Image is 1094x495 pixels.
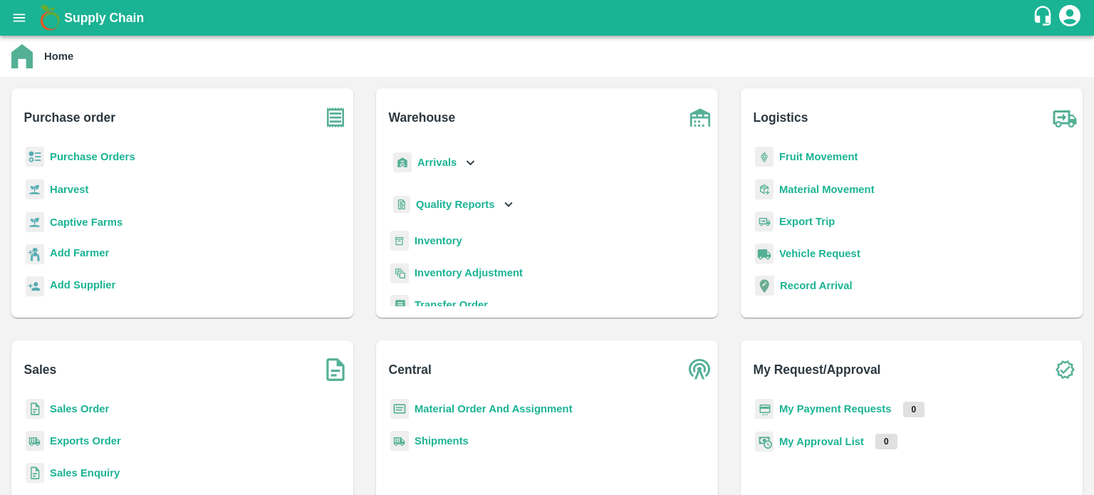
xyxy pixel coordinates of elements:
[50,435,121,447] a: Exports Order
[50,467,120,479] a: Sales Enquiry
[26,179,44,200] img: harvest
[26,212,44,233] img: harvest
[780,280,853,291] a: Record Arrival
[755,276,774,296] img: recordArrival
[754,360,881,380] b: My Request/Approval
[390,231,409,251] img: whInventory
[393,152,412,173] img: whArrival
[903,402,925,417] p: 0
[1047,352,1083,387] img: check
[755,399,773,420] img: payment
[755,431,773,452] img: approval
[875,434,897,449] p: 0
[779,151,858,162] a: Fruit Movement
[390,263,409,283] img: inventory
[3,1,36,34] button: open drawer
[779,403,892,415] a: My Payment Requests
[1032,5,1057,31] div: customer-support
[1047,100,1083,135] img: truck
[779,248,860,259] a: Vehicle Request
[393,196,410,214] img: qualityReport
[318,100,353,135] img: purchase
[779,216,835,227] a: Export Trip
[50,245,109,264] a: Add Farmer
[26,463,44,484] img: sales
[26,147,44,167] img: reciept
[44,51,73,62] b: Home
[50,217,123,228] a: Captive Farms
[36,4,64,32] img: logo
[390,399,409,420] img: centralMaterial
[682,352,718,387] img: central
[390,431,409,452] img: shipments
[390,295,409,316] img: whTransfer
[26,399,44,420] img: sales
[415,435,469,447] a: Shipments
[415,267,523,278] a: Inventory Adjustment
[415,235,462,246] a: Inventory
[64,8,1032,28] a: Supply Chain
[50,247,109,259] b: Add Farmer
[64,11,144,25] b: Supply Chain
[755,179,773,200] img: material
[11,44,33,68] img: home
[416,199,495,210] b: Quality Reports
[50,279,115,291] b: Add Supplier
[390,190,516,219] div: Quality Reports
[390,147,479,179] div: Arrivals
[415,403,573,415] a: Material Order And Assignment
[754,108,808,127] b: Logistics
[389,360,432,380] b: Central
[24,108,115,127] b: Purchase order
[779,436,864,447] a: My Approval List
[779,184,875,195] a: Material Movement
[26,431,44,452] img: shipments
[50,184,88,195] a: Harvest
[755,244,773,264] img: vehicle
[755,212,773,232] img: delivery
[415,299,488,311] a: Transfer Order
[50,277,115,296] a: Add Supplier
[50,403,109,415] a: Sales Order
[682,100,718,135] img: warehouse
[26,276,44,297] img: supplier
[389,108,456,127] b: Warehouse
[50,151,135,162] a: Purchase Orders
[417,157,457,168] b: Arrivals
[24,360,57,380] b: Sales
[1057,3,1083,33] div: account of current user
[755,147,773,167] img: fruit
[26,244,44,265] img: farmer
[318,352,353,387] img: soSales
